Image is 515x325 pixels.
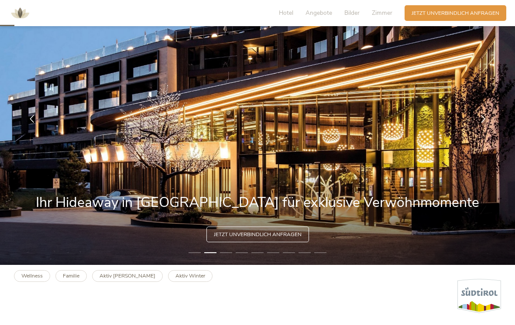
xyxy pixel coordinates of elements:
span: Zimmer [372,9,392,17]
span: Jetzt unverbindlich anfragen [412,10,499,17]
img: Südtirol [457,279,501,313]
a: Wellness [14,270,50,282]
b: Aktiv Winter [175,272,205,279]
b: Aktiv [PERSON_NAME] [100,272,155,279]
b: Familie [63,272,79,279]
span: Hotel [279,9,293,17]
a: Aktiv Winter [168,270,213,282]
span: Angebote [306,9,332,17]
span: Bilder [344,9,360,17]
a: Familie [55,270,87,282]
a: AMONTI & LUNARIS Wellnessresort [7,10,33,15]
span: Jetzt unverbindlich anfragen [214,231,302,238]
b: Wellness [21,272,43,279]
a: Aktiv [PERSON_NAME] [92,270,163,282]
